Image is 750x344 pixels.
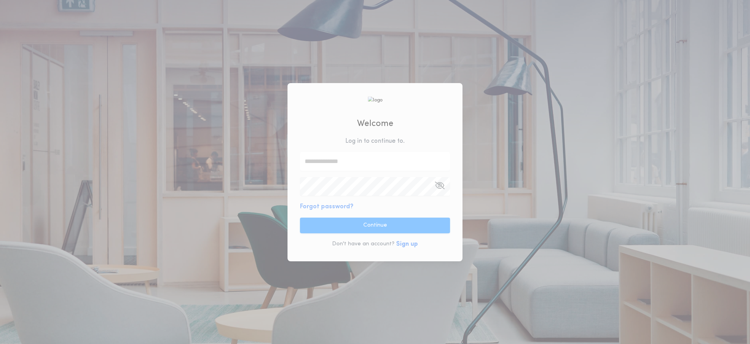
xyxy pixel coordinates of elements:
button: Sign up [396,239,418,249]
p: Don't have an account? [332,240,395,248]
p: Log in to continue to . [345,137,405,146]
button: Forgot password? [300,202,354,211]
button: Continue [300,218,450,233]
h2: Welcome [357,117,393,130]
img: logo [368,96,382,104]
